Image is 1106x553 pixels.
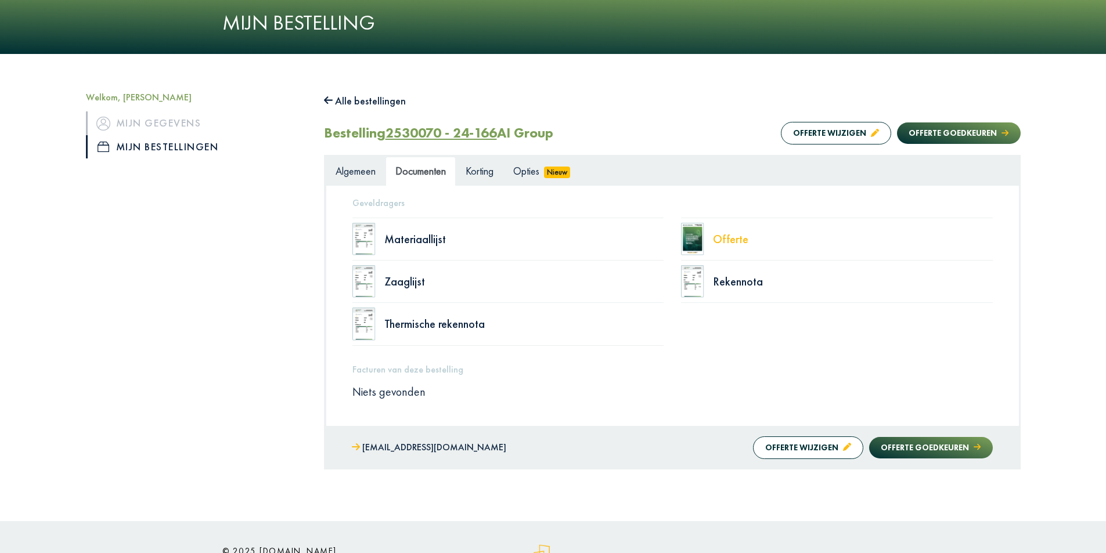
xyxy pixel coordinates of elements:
[352,364,993,375] h5: Facturen van deze bestelling
[86,135,307,158] a: iconMijn bestellingen
[98,142,109,152] img: icon
[352,223,376,255] img: doc
[513,164,539,178] span: Opties
[96,117,110,131] img: icon
[324,125,553,142] h2: Bestelling AI Group
[753,436,863,459] button: Offerte wijzigen
[897,122,1020,144] button: Offerte goedkeuren
[86,92,307,103] h5: Welkom, [PERSON_NAME]
[326,157,1019,185] ul: Tabs
[544,167,571,178] span: Nieuw
[466,164,493,178] span: Korting
[713,233,993,245] div: Offerte
[222,10,884,35] h1: Mijn bestelling
[352,439,506,456] a: [EMAIL_ADDRESS][DOMAIN_NAME]
[713,276,993,287] div: Rekennota
[86,111,307,135] a: iconMijn gegevens
[681,265,704,298] img: doc
[384,276,664,287] div: Zaaglijst
[869,437,992,458] button: Offerte goedkeuren
[344,384,1001,399] div: Niets gevonden
[384,233,664,245] div: Materiaallijst
[352,265,376,298] img: doc
[681,223,704,255] img: doc
[352,308,376,340] img: doc
[336,164,376,178] span: Algemeen
[386,124,497,142] tcxspan: Call 2530070 - 24-166 via 3CX
[384,318,664,330] div: Thermische rekennota
[395,164,446,178] span: Documenten
[352,197,993,208] h5: Geveldragers
[781,122,891,144] button: Offerte wijzigen
[324,92,406,110] button: Alle bestellingen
